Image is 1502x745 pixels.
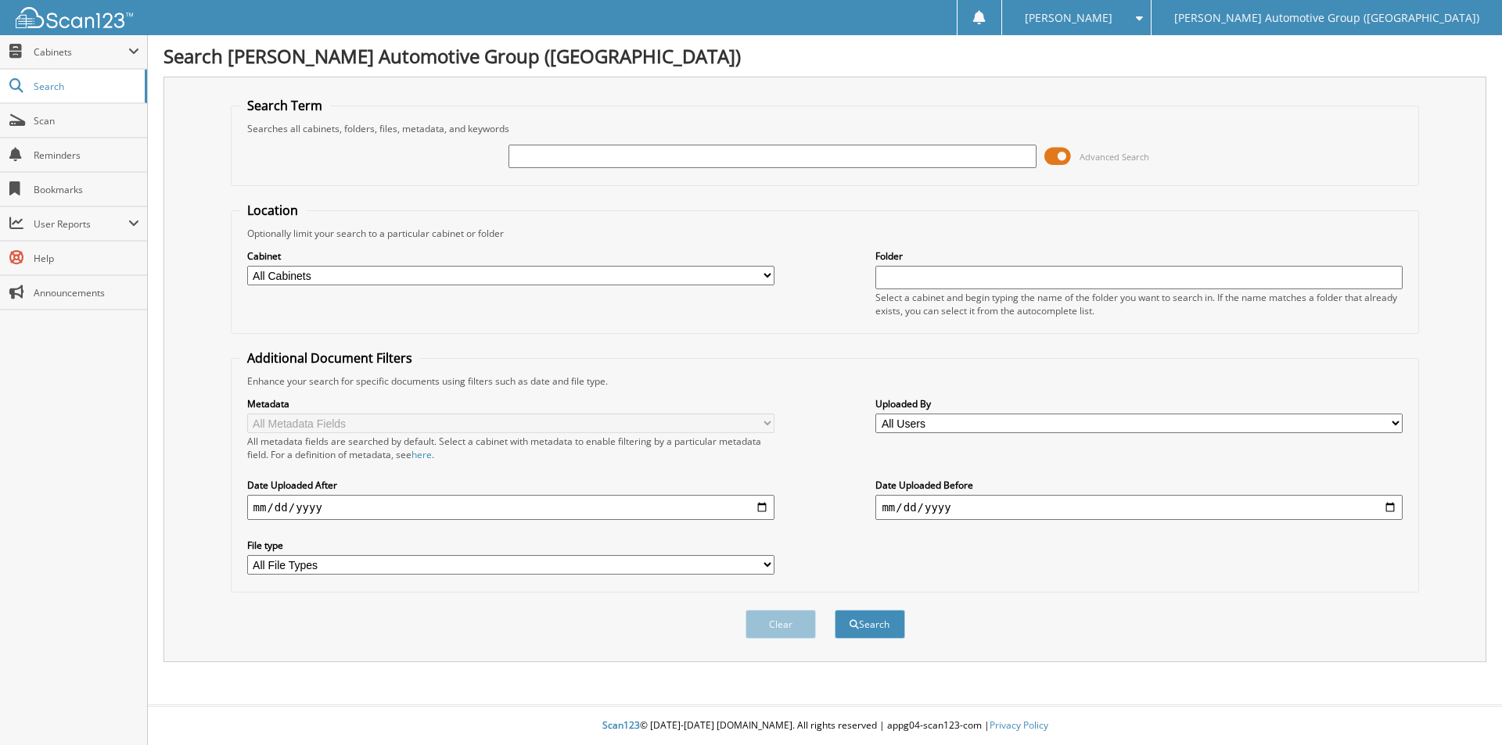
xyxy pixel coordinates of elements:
[875,397,1403,410] label: Uploaded By
[34,217,128,231] span: User Reports
[411,448,432,461] a: here
[34,149,139,162] span: Reminders
[247,478,774,492] label: Date Uploaded After
[148,707,1502,745] div: © [DATE]-[DATE] [DOMAIN_NAME]. All rights reserved | appg04-scan123-com |
[247,495,774,520] input: start
[34,183,139,196] span: Bookmarks
[746,610,816,639] button: Clear
[239,227,1411,240] div: Optionally limit your search to a particular cabinet or folder
[239,374,1411,388] div: Enhance your search for specific documents using filters such as date and file type.
[239,349,420,367] legend: Additional Document Filters
[163,43,1486,69] h1: Search [PERSON_NAME] Automotive Group ([GEOGRAPHIC_DATA])
[602,718,640,732] span: Scan123
[247,435,774,461] div: All metadata fields are searched by default. Select a cabinet with metadata to enable filtering b...
[239,122,1411,135] div: Searches all cabinets, folders, files, metadata, and keywords
[247,249,774,263] label: Cabinet
[990,718,1048,732] a: Privacy Policy
[835,610,905,639] button: Search
[239,202,306,219] legend: Location
[875,249,1403,263] label: Folder
[34,45,128,59] span: Cabinets
[247,539,774,552] label: File type
[247,397,774,410] label: Metadata
[239,97,330,114] legend: Search Term
[16,7,133,28] img: scan123-logo-white.svg
[1025,13,1112,23] span: [PERSON_NAME]
[875,291,1403,317] div: Select a cabinet and begin typing the name of the folder you want to search in. If the name match...
[34,252,139,265] span: Help
[34,286,139,299] span: Announcements
[875,495,1403,520] input: end
[1174,13,1479,23] span: [PERSON_NAME] Automotive Group ([GEOGRAPHIC_DATA])
[34,114,139,127] span: Scan
[1080,151,1149,163] span: Advanced Search
[875,478,1403,492] label: Date Uploaded Before
[34,80,137,93] span: Search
